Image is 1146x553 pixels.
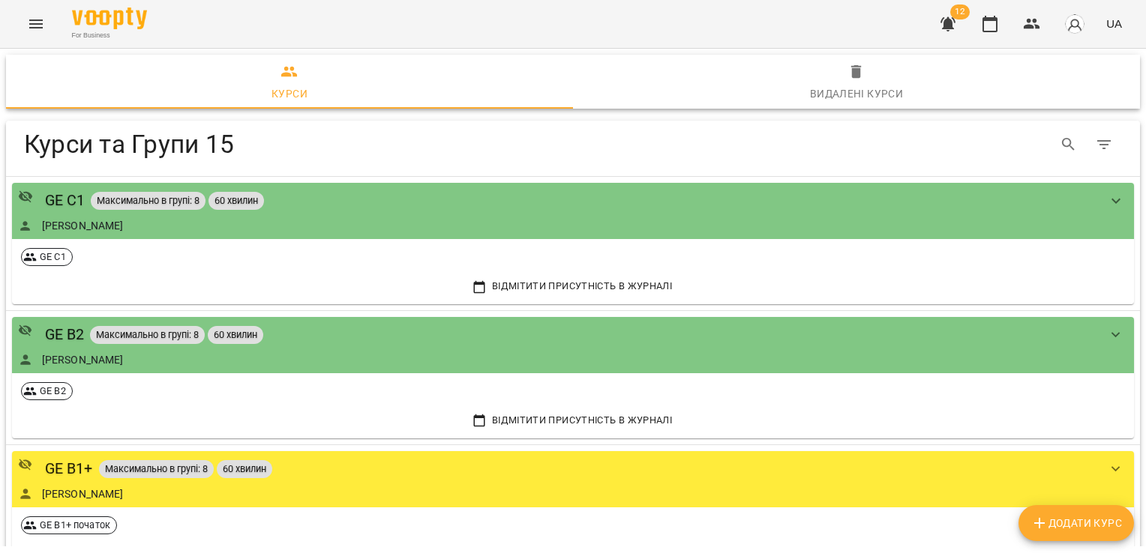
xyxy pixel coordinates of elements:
span: Максимально в групі: 8 [91,194,205,207]
div: Table Toolbar [6,121,1140,169]
button: Search [1051,127,1087,163]
svg: Приватний урок [18,457,33,472]
span: For Business [72,31,147,40]
div: Курси [271,85,307,103]
button: show more [1098,451,1134,487]
span: Відмітити присутність в Журналі [22,278,1124,294]
a: GE B2 [45,323,85,346]
div: Видалені курси [810,85,904,103]
a: [PERSON_NAME] [42,218,124,233]
span: Максимально в групі: 8 [99,462,214,475]
a: GE B1+ [45,457,93,480]
a: GE C1 [45,189,85,212]
img: Voopty Logo [72,7,147,29]
button: show more [1098,317,1134,353]
img: avatar_s.png [1064,13,1085,34]
span: 60 хвилин [208,328,263,341]
span: GE B2 [34,384,72,398]
span: Відмітити присутність в Журналі [22,412,1124,429]
span: 60 хвилин [208,194,264,207]
span: GE C1 [34,250,72,264]
h4: Курси та Групи 15 [24,129,643,160]
span: GE B1+ початок [34,519,116,532]
div: GE C1 [21,248,73,266]
button: Menu [18,6,54,42]
span: UA [1106,16,1122,31]
a: [PERSON_NAME] [42,486,124,501]
span: 12 [950,4,970,19]
span: Додати Курс [1030,514,1122,532]
svg: Приватний урок [18,323,33,338]
div: GE B1+ початок [21,516,117,534]
button: UA [1100,10,1128,37]
button: Відмітити присутність в Журналі [18,275,1128,297]
button: show more [1098,183,1134,219]
a: [PERSON_NAME] [42,352,124,367]
svg: Приватний урок [18,189,33,204]
span: Максимально в групі: 8 [90,328,205,341]
span: 60 хвилин [217,462,272,475]
div: GE B2 [21,382,73,400]
button: Відмітити присутність в Журналі [18,409,1128,432]
button: Додати Курс [1018,505,1134,541]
